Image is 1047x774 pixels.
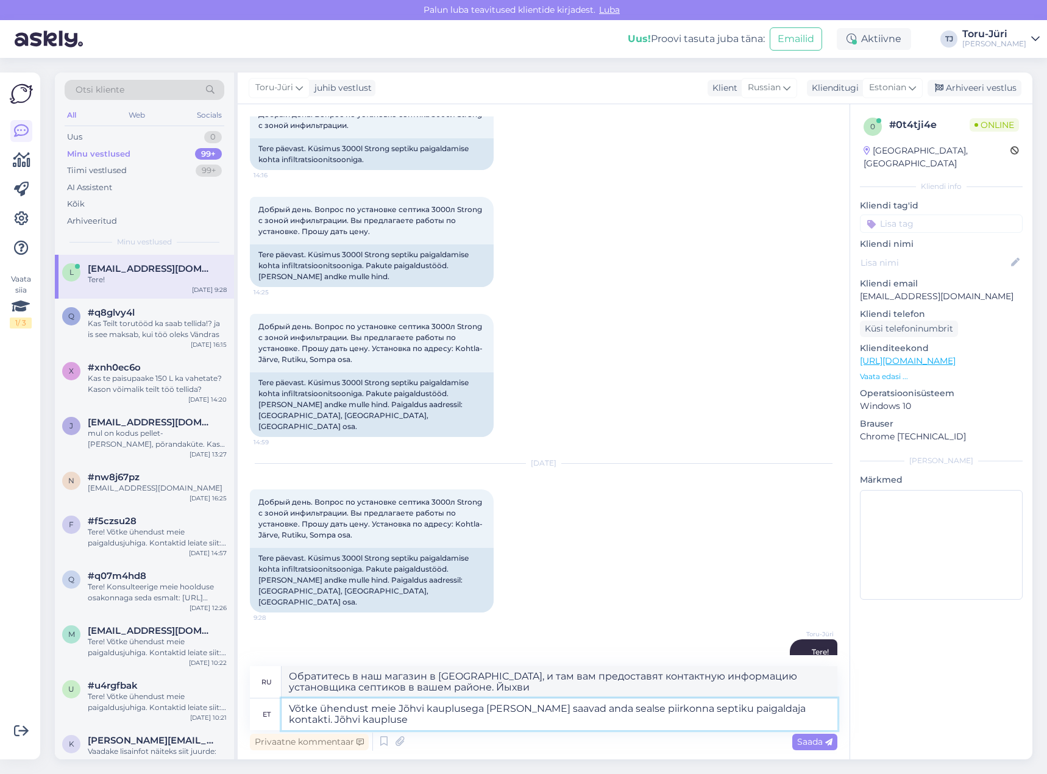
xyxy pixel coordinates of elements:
div: Kas te paisupaake 150 L ka vahetate? Kason võimalik teilt töö tellida? [88,373,227,395]
p: Kliendi nimi [860,238,1023,250]
div: Küsi telefoninumbrit [860,321,958,337]
span: k [69,739,74,748]
div: Privaatne kommentaar [250,734,369,750]
span: #q07m4hd8 [88,570,146,581]
span: Russian [748,81,781,94]
div: 1 / 3 [10,318,32,328]
p: Klienditeekond [860,342,1023,355]
p: Windows 10 [860,400,1023,413]
span: #nw8j67pz [88,472,140,483]
span: Online [970,118,1019,132]
div: Tere! Võtke ühendust meie paigaldusjuhiga. Kontaktid leiate siit: [URL][DOMAIN_NAME] [88,527,227,549]
div: Minu vestlused [67,148,130,160]
p: Chrome [TECHNICAL_ID] [860,430,1023,443]
span: u [68,684,74,694]
span: Minu vestlused [117,236,172,247]
span: 0 [870,122,875,131]
div: Kliendi info [860,181,1023,192]
span: #xnh0ec6o [88,362,141,373]
span: Добрый день. Вопрос по установке септика 3000л Strong с зоной инфильтрации. Вы предлагаете работы... [258,497,484,539]
span: 9:28 [254,613,299,622]
div: [DATE] 12:26 [190,603,227,612]
span: Toru-Jüri [788,630,834,639]
div: [DATE] 10:22 [189,658,227,667]
div: [PERSON_NAME] [860,455,1023,466]
div: Arhiveeri vestlus [928,80,1021,96]
div: Vaadake lisainfot näiteks siit juurde: chrome-extension://efaidnbmnnnibpcajpcglclefindmkaj/[URL][... [88,746,227,768]
div: Tere päevast. Küsimus 3000l Strong septiku paigaldamise kohta infiltratsioonitsooniga. Pakute pai... [250,244,494,287]
span: Estonian [869,81,906,94]
div: [DATE] 16:25 [190,494,227,503]
p: Märkmed [860,474,1023,486]
div: [GEOGRAPHIC_DATA], [GEOGRAPHIC_DATA] [864,144,1010,170]
p: [EMAIL_ADDRESS][DOMAIN_NAME] [860,290,1023,303]
span: q [68,575,74,584]
div: 99+ [196,165,222,177]
div: Uus [67,131,82,143]
span: f [69,520,74,529]
span: m [68,630,75,639]
span: janatreier6@gmail.com [88,417,215,428]
span: l [69,268,74,277]
span: x [69,366,74,375]
div: Kõik [67,198,85,210]
div: Tere! Võtke ühendust meie paigaldusjuhiga. Kontaktid leiate siit: [URL][DOMAIN_NAME] [88,691,227,713]
div: Socials [194,107,224,123]
p: Brauser [860,417,1023,430]
div: Arhiveeritud [67,215,117,227]
span: j [69,421,73,430]
img: Askly Logo [10,82,33,105]
span: Toru-Jüri [255,81,293,94]
div: juhib vestlust [310,82,372,94]
div: Toru-Jüri [962,29,1026,39]
div: Kas Teilt torutööd ka saab tellida!? ja is see maksab, kui töö oleks Vändras [88,318,227,340]
div: [DATE] 13:27 [190,450,227,459]
span: Добрый день. Вопрос по установке септика 3000л Strong с зоной инфильтрации. Вы предлагаете работы... [258,205,484,236]
div: [DATE] 14:57 [189,549,227,558]
div: Aktiivne [837,28,911,50]
button: Emailid [770,27,822,51]
span: Добрый день. Вопрос по установке септика 3000л Strong с зоной инфильтрации. Вы предлагаете работы... [258,322,484,364]
div: AI Assistent [67,182,112,194]
div: Tere päevast. Küsimus 3000l Strong septiku paigaldamise kohta infiltratsioonitsooniga. Pakute pai... [250,372,494,437]
p: Kliendi email [860,277,1023,290]
span: 14:16 [254,171,299,180]
div: Vaata siia [10,274,32,328]
div: All [65,107,79,123]
p: Operatsioonisüsteem [860,387,1023,400]
a: [URL][DOMAIN_NAME] [860,355,956,366]
b: Uus! [628,33,651,44]
div: 99+ [195,148,222,160]
div: Klienditugi [807,82,859,94]
span: Otsi kliente [76,83,124,96]
div: [DATE] 14:20 [188,395,227,404]
span: #f5czsu28 [88,516,137,527]
div: Tere! Konsulteerige meie hoolduse osakonnaga seda esmalt: [URL][DOMAIN_NAME] [88,581,227,603]
span: #u4rgfbak [88,680,138,691]
span: Luba [595,4,623,15]
div: et [263,704,271,725]
div: # 0t4tji4e [889,118,970,132]
div: ru [261,672,272,692]
span: Tere! [812,647,829,656]
span: q [68,311,74,321]
div: mul on kodus pellet-[PERSON_NAME], põrandaküte. Kas on võimalik lisada sellele süsteemile elektri... [88,428,227,450]
p: Kliendi telefon [860,308,1023,321]
span: 14:59 [254,438,299,447]
span: 14:25 [254,288,299,297]
div: Proovi tasuta juba täna: [628,32,765,46]
div: Tere! Võtke ühendust meie paigaldusjuhiga. Kontaktid leiate siit: [URL][DOMAIN_NAME] [88,636,227,658]
div: Web [126,107,147,123]
textarea: Обратитесь в наш магазин в [GEOGRAPHIC_DATA], и там вам предоставят контактную информацию установ... [282,666,837,698]
div: Klient [708,82,737,94]
div: [DATE] 9:28 [192,285,227,294]
span: Saada [797,736,832,747]
div: [PERSON_NAME] [962,39,1026,49]
span: n [68,476,74,485]
textarea: Võtke ühendust meie Jõhvi kauplusega [PERSON_NAME] saavad anda sealse piirkonna septiku paigaldaj... [282,698,837,730]
div: [DATE] 10:21 [190,713,227,722]
div: Tiimi vestlused [67,165,127,177]
a: Toru-Jüri[PERSON_NAME] [962,29,1040,49]
div: [EMAIL_ADDRESS][DOMAIN_NAME] [88,483,227,494]
p: Vaata edasi ... [860,371,1023,382]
